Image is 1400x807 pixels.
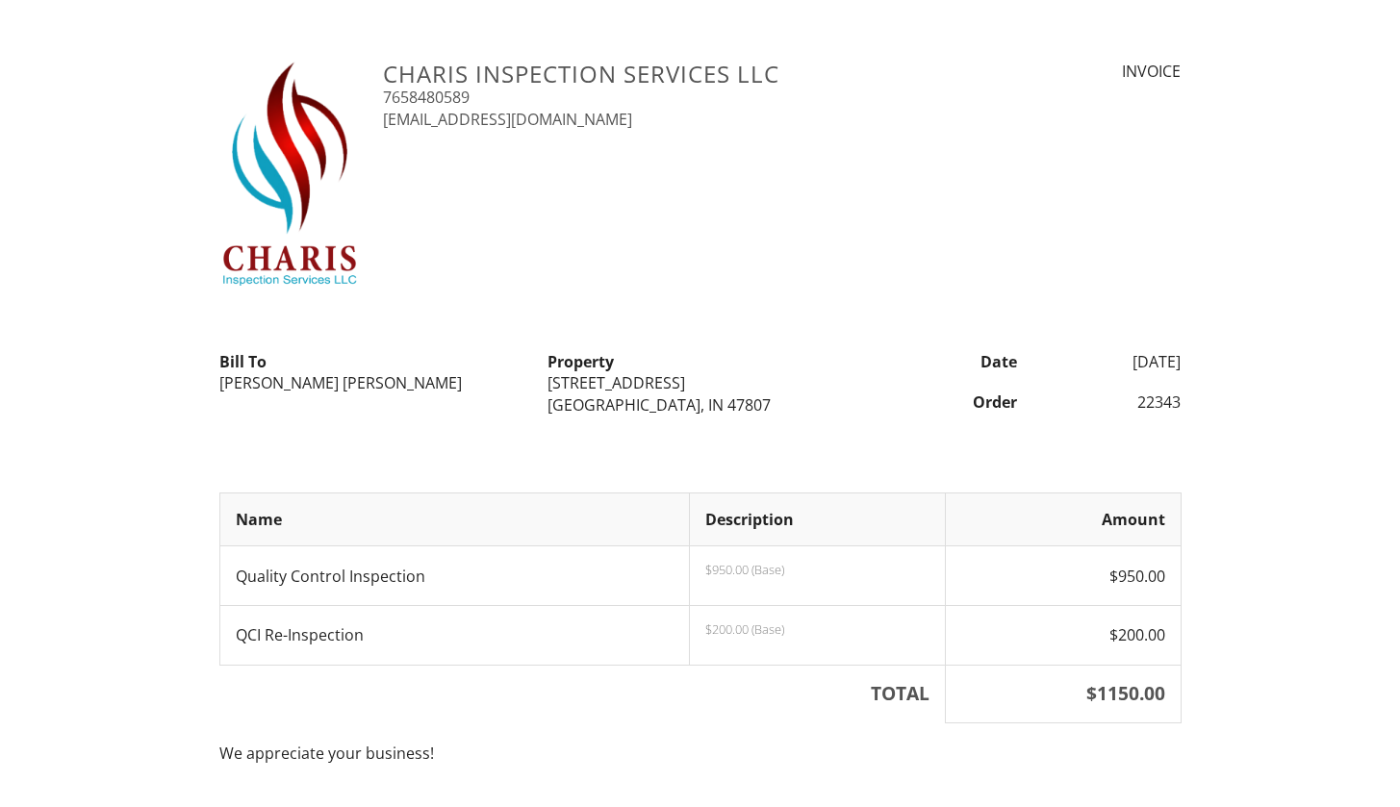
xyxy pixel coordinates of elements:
[219,743,1182,764] p: We appreciate your business!
[219,665,946,722] th: TOTAL
[547,351,614,372] strong: Property
[705,562,929,577] p: $950.00 (Base)
[236,566,425,587] span: Quality Control Inspection
[236,624,364,645] span: QCI Re-Inspection
[946,606,1181,666] td: $200.00
[383,109,632,130] a: [EMAIL_ADDRESS][DOMAIN_NAME]
[547,372,853,393] div: [STREET_ADDRESS]
[219,492,690,545] th: Name
[946,492,1181,545] th: Amount
[1029,351,1193,372] div: [DATE]
[946,546,1181,606] td: $950.00
[690,492,946,545] th: Description
[219,351,267,372] strong: Bill To
[219,372,524,393] div: [PERSON_NAME] [PERSON_NAME]
[547,394,853,416] div: [GEOGRAPHIC_DATA], IN 47807
[957,61,1181,82] div: INVOICE
[705,621,929,637] p: $200.00 (Base)
[864,391,1029,413] div: Order
[219,61,361,286] img: New_CHARIS_LOGO_low_resolution.png
[383,61,934,87] h3: Charis Inspection Services LLC
[1029,391,1193,413] div: 22343
[946,665,1181,722] th: $1150.00
[864,351,1029,372] div: Date
[383,87,470,108] a: 7658480589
